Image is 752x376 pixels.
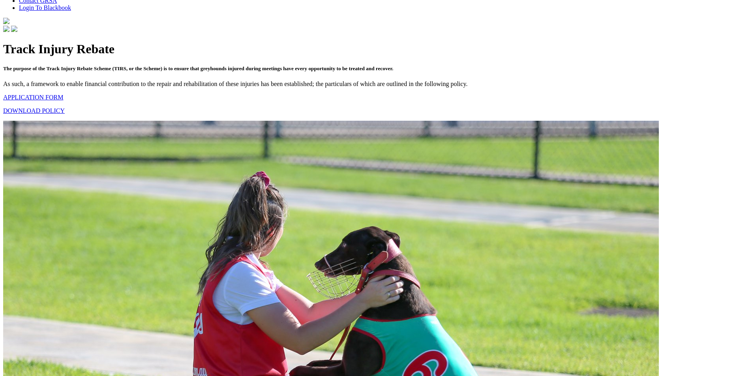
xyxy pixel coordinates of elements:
p: As such, a framework to enable financial contribution to the repair and rehabilitation of these i... [3,80,749,88]
img: logo-grsa-white.png [3,18,9,24]
a: Login To Blackbook [19,4,71,11]
a: DOWNLOAD POLICY [3,107,65,114]
img: facebook.svg [3,26,9,32]
h5: The purpose of the Track Injury Rebate Scheme (TIRS, or the Scheme) is to ensure that greyhounds ... [3,65,749,72]
h1: Track Injury Rebate [3,42,749,56]
a: APPLICATION FORM [3,94,63,101]
img: twitter.svg [11,26,17,32]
